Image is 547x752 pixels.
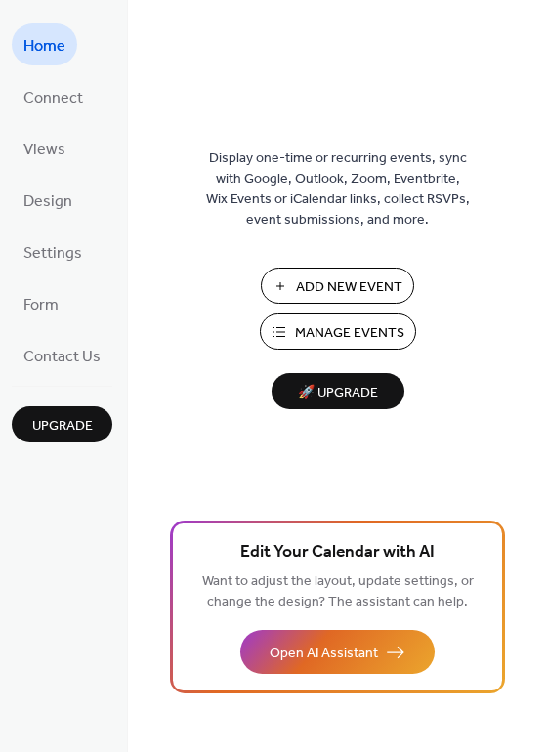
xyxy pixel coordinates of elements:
[12,23,77,65] a: Home
[240,630,435,674] button: Open AI Assistant
[296,277,402,298] span: Add New Event
[12,406,112,442] button: Upgrade
[283,380,393,406] span: 🚀 Upgrade
[12,334,112,376] a: Contact Us
[23,342,101,372] span: Contact Us
[12,75,95,117] a: Connect
[23,187,72,217] span: Design
[23,135,65,165] span: Views
[23,290,59,320] span: Form
[12,127,77,169] a: Views
[23,238,82,269] span: Settings
[32,416,93,437] span: Upgrade
[12,230,94,272] a: Settings
[295,323,404,344] span: Manage Events
[23,31,65,62] span: Home
[23,83,83,113] span: Connect
[206,148,470,230] span: Display one-time or recurring events, sync with Google, Outlook, Zoom, Eventbrite, Wix Events or ...
[12,282,70,324] a: Form
[272,373,404,409] button: 🚀 Upgrade
[270,644,378,664] span: Open AI Assistant
[261,268,414,304] button: Add New Event
[240,539,435,566] span: Edit Your Calendar with AI
[260,313,416,350] button: Manage Events
[12,179,84,221] a: Design
[202,568,474,615] span: Want to adjust the layout, update settings, or change the design? The assistant can help.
